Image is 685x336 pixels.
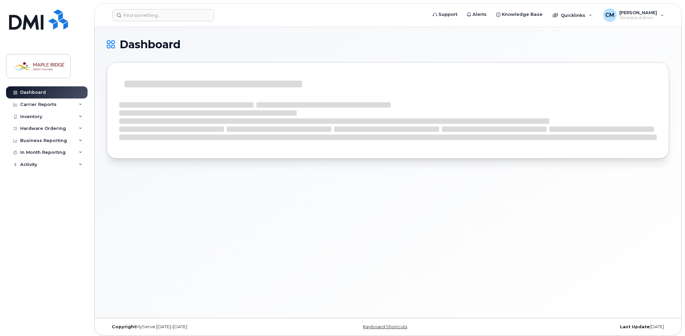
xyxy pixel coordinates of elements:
[120,39,181,50] span: Dashboard
[482,324,669,330] div: [DATE]
[107,324,294,330] div: MyServe [DATE]–[DATE]
[112,324,136,329] strong: Copyright
[620,324,650,329] strong: Last Update
[363,324,407,329] a: Keyboard Shortcuts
